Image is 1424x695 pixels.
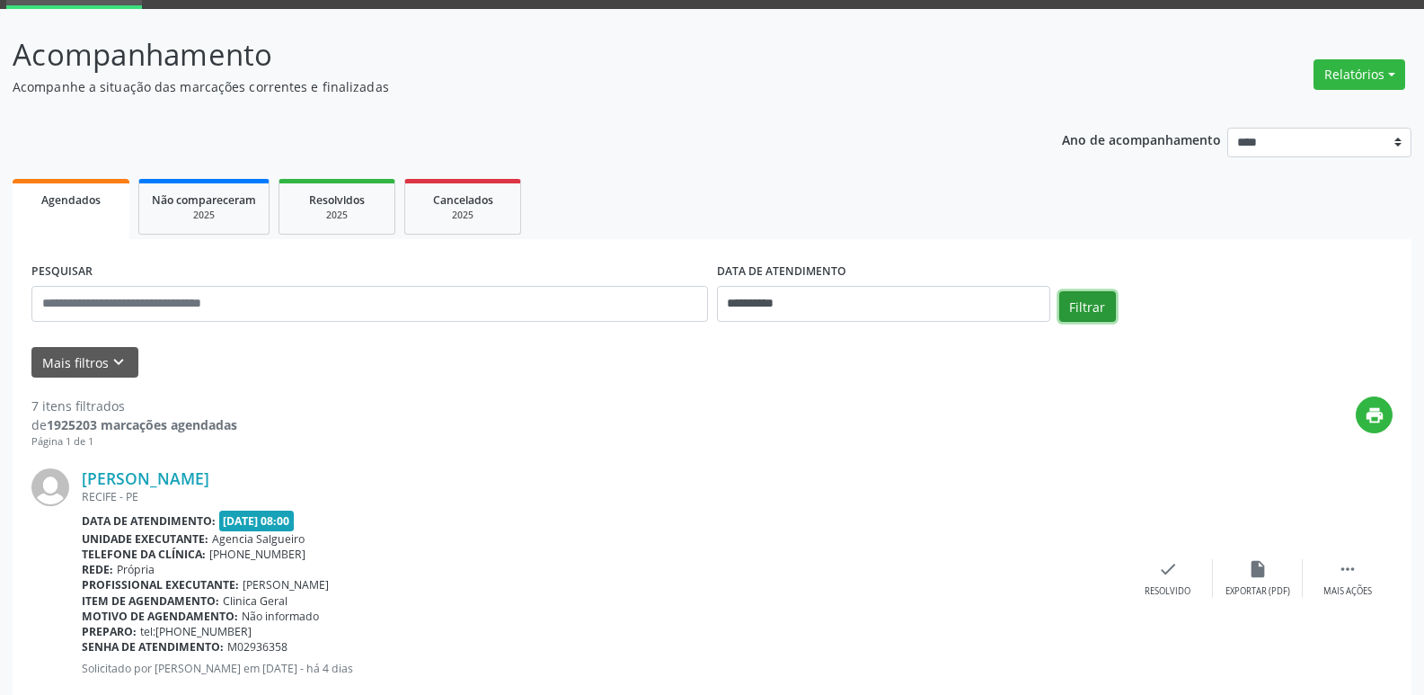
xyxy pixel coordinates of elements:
[82,468,209,488] a: [PERSON_NAME]
[31,434,237,450] div: Página 1 de 1
[1365,405,1384,425] i: print
[1323,585,1372,598] div: Mais ações
[1338,559,1358,579] i: 
[292,209,382,222] div: 2025
[109,352,128,372] i: keyboard_arrow_down
[1062,128,1221,150] p: Ano de acompanhamento
[243,577,329,593] span: [PERSON_NAME]
[47,416,237,433] strong: 1925203 marcações agendadas
[309,192,365,208] span: Resolvidos
[13,32,992,77] p: Acompanhamento
[140,624,252,639] span: tel:[PHONE_NUMBER]
[227,639,287,655] span: M02936358
[82,639,224,655] b: Senha de atendimento:
[13,77,992,96] p: Acompanhe a situação das marcações correntes e finalizadas
[212,531,305,547] span: Agencia Salgueiro
[717,258,846,286] label: DATA DE ATENDIMENTO
[31,347,138,379] button: Mais filtroskeyboard_arrow_down
[1059,291,1116,322] button: Filtrar
[31,468,69,506] img: img
[82,562,113,577] b: Rede:
[31,415,237,434] div: de
[1356,397,1393,433] button: print
[209,547,305,562] span: [PHONE_NUMBER]
[219,511,295,531] span: [DATE] 08:00
[1225,585,1290,598] div: Exportar (PDF)
[1248,559,1268,579] i: insert_drive_file
[1313,59,1405,90] button: Relatórios
[31,258,93,286] label: PESQUISAR
[41,192,101,208] span: Agendados
[242,609,319,624] span: Não informado
[82,661,1123,676] p: Solicitado por [PERSON_NAME] em [DATE] - há 4 dias
[82,577,239,593] b: Profissional executante:
[82,593,219,609] b: Item de agendamento:
[82,489,1123,504] div: RECIFE - PE
[31,397,237,415] div: 7 itens filtrados
[433,192,493,208] span: Cancelados
[82,609,238,624] b: Motivo de agendamento:
[1158,559,1178,579] i: check
[82,624,137,639] b: Preparo:
[152,192,256,208] span: Não compareceram
[152,209,256,222] div: 2025
[223,593,287,609] span: Clinica Geral
[1145,585,1190,598] div: Resolvido
[82,531,208,547] b: Unidade executante:
[82,513,216,529] b: Data de atendimento:
[117,562,155,577] span: Própria
[82,547,206,562] b: Telefone da clínica:
[418,209,508,222] div: 2025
